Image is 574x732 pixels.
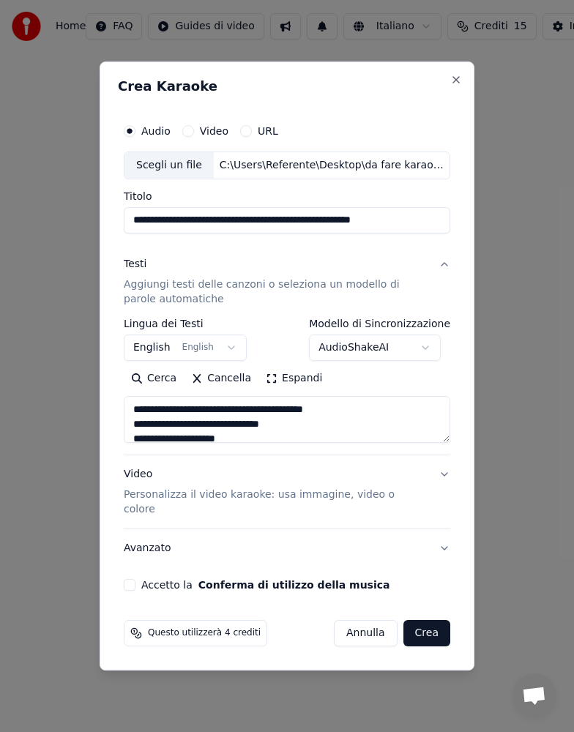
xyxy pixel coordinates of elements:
[214,158,450,173] div: C:\Users\Referente\Desktop\da fare karaoke\[PERSON_NAME]-Tu si a fine do' munno(Dj Boba Reggaeton...
[141,580,389,590] label: Accetto la
[124,191,450,201] label: Titolo
[124,467,427,517] div: Video
[141,126,171,136] label: Audio
[148,627,261,639] span: Questo utilizzerà 4 crediti
[258,126,278,136] label: URL
[124,257,146,272] div: Testi
[124,488,427,517] p: Personalizza il video karaoke: usa immagine, video o colore
[198,580,390,590] button: Accetto la
[403,620,450,646] button: Crea
[124,367,184,390] button: Cerca
[124,318,247,329] label: Lingua dei Testi
[124,529,450,567] button: Avanzato
[118,80,456,93] h2: Crea Karaoke
[124,152,214,179] div: Scegli un file
[124,455,450,529] button: VideoPersonalizza il video karaoke: usa immagine, video o colore
[334,620,398,646] button: Annulla
[309,318,450,329] label: Modello di Sincronizzazione
[124,245,450,318] button: TestiAggiungi testi delle canzoni o seleziona un modello di parole automatiche
[258,367,329,390] button: Espandi
[124,318,450,455] div: TestiAggiungi testi delle canzoni o seleziona un modello di parole automatiche
[184,367,258,390] button: Cancella
[200,126,228,136] label: Video
[124,277,427,307] p: Aggiungi testi delle canzoni o seleziona un modello di parole automatiche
